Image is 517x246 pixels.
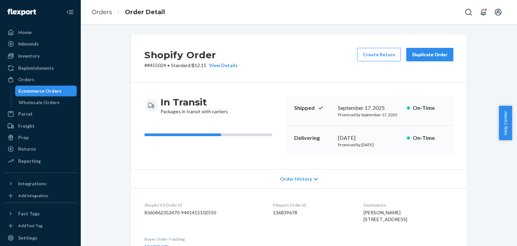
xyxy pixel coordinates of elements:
[92,8,112,16] a: Orders
[18,223,42,228] div: Add Fast Tag
[4,38,77,49] a: Inbounds
[294,104,333,112] p: Shipped
[18,146,36,152] div: Returns
[144,62,238,69] p: # #455024 / $12.15
[18,235,37,241] div: Settings
[364,210,407,222] span: [PERSON_NAME] [STREET_ADDRESS]
[357,48,401,61] button: Create Return
[4,222,77,230] a: Add Fast Tag
[364,202,453,208] dt: Destination
[18,76,34,83] div: Orders
[18,158,41,164] div: Reporting
[4,27,77,38] a: Home
[4,178,77,189] button: Integrations
[280,176,312,182] span: Order History
[18,111,32,117] div: Parcel
[4,109,77,119] a: Parcel
[4,192,77,200] a: Add Integration
[144,202,262,208] dt: Shopify V3 Order ID
[125,8,165,16] a: Order Detail
[86,2,170,22] ol: breadcrumbs
[4,233,77,243] a: Settings
[171,62,190,68] span: Standard
[294,134,333,142] p: Delivering
[338,112,402,118] p: Promised by September 17, 2025
[63,5,77,19] button: Close Navigation
[4,132,77,143] a: Prep
[18,29,32,36] div: Home
[19,99,60,106] div: Wholesale Orders
[413,104,445,112] p: On-Time
[4,74,77,85] a: Orders
[273,202,352,208] dt: Flexport Order ID
[491,5,505,19] button: Open account menu
[4,208,77,219] button: Fast Tags
[4,63,77,73] a: Replenishments
[499,106,512,140] button: Help Center
[15,97,77,108] a: Wholesale Orders
[18,53,40,59] div: Inventory
[18,180,46,187] div: Integrations
[161,96,228,115] div: Packages in transit with carriers
[338,104,402,112] div: September 17, 2025
[412,51,448,58] div: Duplicate Order
[18,210,40,217] div: Fast Tags
[19,88,62,94] div: Ecommerce Orders
[338,134,402,142] div: [DATE]
[474,226,510,243] iframe: Opens a widget where you can chat to one of our agents
[4,156,77,166] a: Reporting
[18,123,35,129] div: Freight
[413,134,445,142] p: On-Time
[406,48,453,61] button: Duplicate Order
[15,86,77,96] a: Ecommerce Orders
[167,62,170,68] span: •
[4,144,77,154] a: Returns
[18,65,54,71] div: Replenishments
[462,5,475,19] button: Open Search Box
[144,236,262,242] dt: Buyer Order Tracking
[7,9,36,16] img: Flexport logo
[18,40,39,47] div: Inbounds
[206,62,238,69] button: View Details
[161,96,228,108] h3: In Transit
[338,142,402,148] p: Promised by [DATE]
[4,121,77,131] a: Freight
[4,51,77,61] a: Inventory
[144,48,238,62] h2: Shopify Order
[144,209,262,216] dd: 8360462352470-9441415102550
[477,5,490,19] button: Open notifications
[273,209,352,216] dd: 136839678
[18,193,48,198] div: Add Integration
[18,134,29,141] div: Prep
